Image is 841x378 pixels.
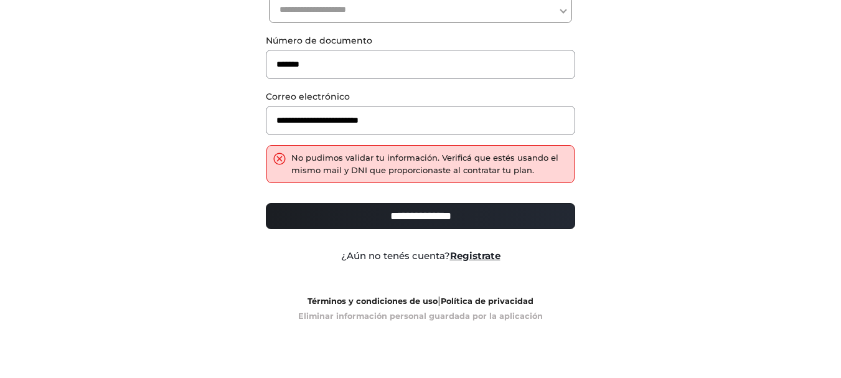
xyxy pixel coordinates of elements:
[266,34,575,47] label: Número de documento
[298,311,543,321] a: Eliminar información personal guardada por la aplicación
[308,296,438,306] a: Términos y condiciones de uso
[266,90,575,103] label: Correo electrónico
[450,250,500,262] a: Registrate
[291,152,568,176] div: No pudimos validar tu información. Verificá que estés usando el mismo mail y DNI que proporcionas...
[441,296,533,306] a: Política de privacidad
[256,249,585,263] div: ¿Aún no tenés cuenta?
[256,293,585,323] div: |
